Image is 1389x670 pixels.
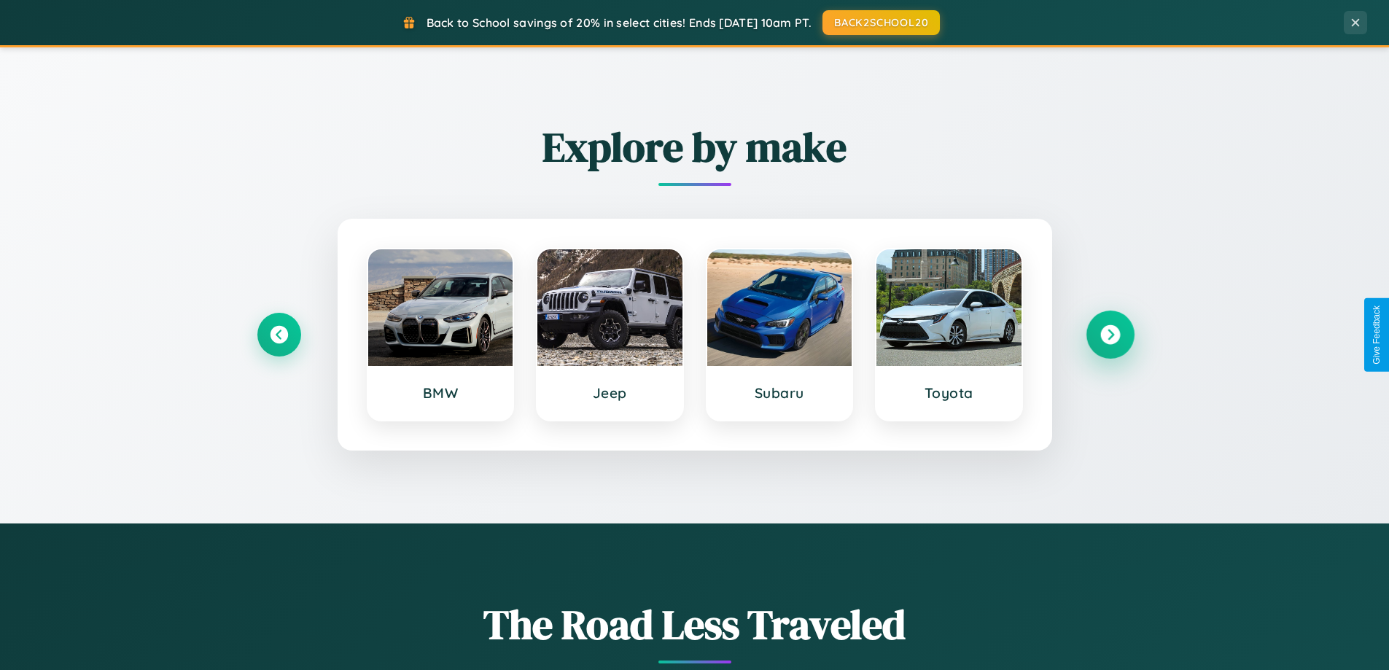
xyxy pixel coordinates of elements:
[427,15,812,30] span: Back to School savings of 20% in select cities! Ends [DATE] 10am PT.
[1372,305,1382,365] div: Give Feedback
[552,384,668,402] h3: Jeep
[383,384,499,402] h3: BMW
[257,596,1132,653] h1: The Road Less Traveled
[891,384,1007,402] h3: Toyota
[822,10,940,35] button: BACK2SCHOOL20
[722,384,838,402] h3: Subaru
[257,119,1132,175] h2: Explore by make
